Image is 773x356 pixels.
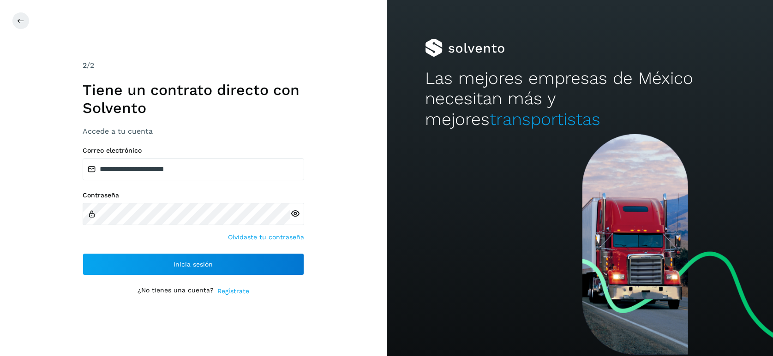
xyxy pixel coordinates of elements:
label: Contraseña [83,191,304,199]
span: 2 [83,61,87,70]
div: /2 [83,60,304,71]
span: Inicia sesión [174,261,213,267]
a: Olvidaste tu contraseña [228,232,304,242]
button: Inicia sesión [83,253,304,275]
label: Correo electrónico [83,147,304,154]
span: transportistas [490,109,600,129]
h3: Accede a tu cuenta [83,127,304,136]
h2: Las mejores empresas de México necesitan más y mejores [425,68,734,130]
a: Regístrate [217,286,249,296]
h1: Tiene un contrato directo con Solvento [83,81,304,117]
p: ¿No tienes una cuenta? [138,286,214,296]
